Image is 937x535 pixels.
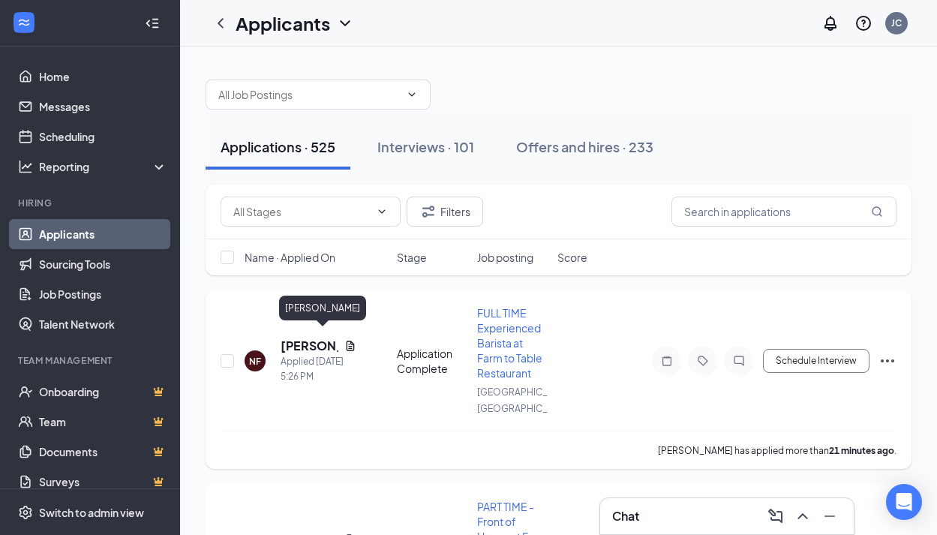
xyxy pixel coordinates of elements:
[18,505,33,520] svg: Settings
[891,17,902,29] div: JC
[39,377,167,407] a: OnboardingCrown
[397,346,468,376] div: Application Complete
[419,203,437,221] svg: Filter
[39,159,168,174] div: Reporting
[39,467,167,497] a: SurveysCrown
[854,14,872,32] svg: QuestionInfo
[344,340,356,352] svg: Document
[281,338,338,354] h5: [PERSON_NAME]
[407,197,483,227] button: Filter Filters
[221,137,335,156] div: Applications · 525
[477,306,542,380] span: FULL TIME Experienced Barista at Farm to Table Restaurant
[557,250,587,265] span: Score
[397,250,427,265] span: Stage
[377,137,474,156] div: Interviews · 101
[829,445,894,456] b: 21 minutes ago
[236,11,330,36] h1: Applicants
[279,296,366,320] div: [PERSON_NAME]
[794,507,812,525] svg: ChevronUp
[871,206,883,218] svg: MagnifyingGlass
[658,355,676,367] svg: Note
[818,504,842,528] button: Minimize
[694,355,712,367] svg: Tag
[658,444,896,457] p: [PERSON_NAME] has applied more than .
[612,508,639,524] h3: Chat
[767,507,785,525] svg: ComposeMessage
[218,86,400,103] input: All Job Postings
[730,355,748,367] svg: ChatInactive
[764,504,788,528] button: ComposeMessage
[821,14,839,32] svg: Notifications
[477,250,533,265] span: Job posting
[477,386,575,414] span: [GEOGRAPHIC_DATA], [GEOGRAPHIC_DATA]
[336,14,354,32] svg: ChevronDown
[39,279,167,309] a: Job Postings
[18,354,164,367] div: Team Management
[39,249,167,279] a: Sourcing Tools
[671,197,896,227] input: Search in applications
[249,355,261,368] div: NF
[39,505,144,520] div: Switch to admin view
[39,219,167,249] a: Applicants
[233,203,370,220] input: All Stages
[39,407,167,437] a: TeamCrown
[145,16,160,31] svg: Collapse
[281,354,356,384] div: Applied [DATE] 5:26 PM
[39,62,167,92] a: Home
[821,507,839,525] svg: Minimize
[878,352,896,370] svg: Ellipses
[39,92,167,122] a: Messages
[791,504,815,528] button: ChevronUp
[406,89,418,101] svg: ChevronDown
[39,122,167,152] a: Scheduling
[39,437,167,467] a: DocumentsCrown
[18,159,33,174] svg: Analysis
[886,484,922,520] div: Open Intercom Messenger
[212,14,230,32] svg: ChevronLeft
[245,250,335,265] span: Name · Applied On
[376,206,388,218] svg: ChevronDown
[17,15,32,30] svg: WorkstreamLogo
[763,349,869,373] button: Schedule Interview
[39,309,167,339] a: Talent Network
[516,137,653,156] div: Offers and hires · 233
[18,197,164,209] div: Hiring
